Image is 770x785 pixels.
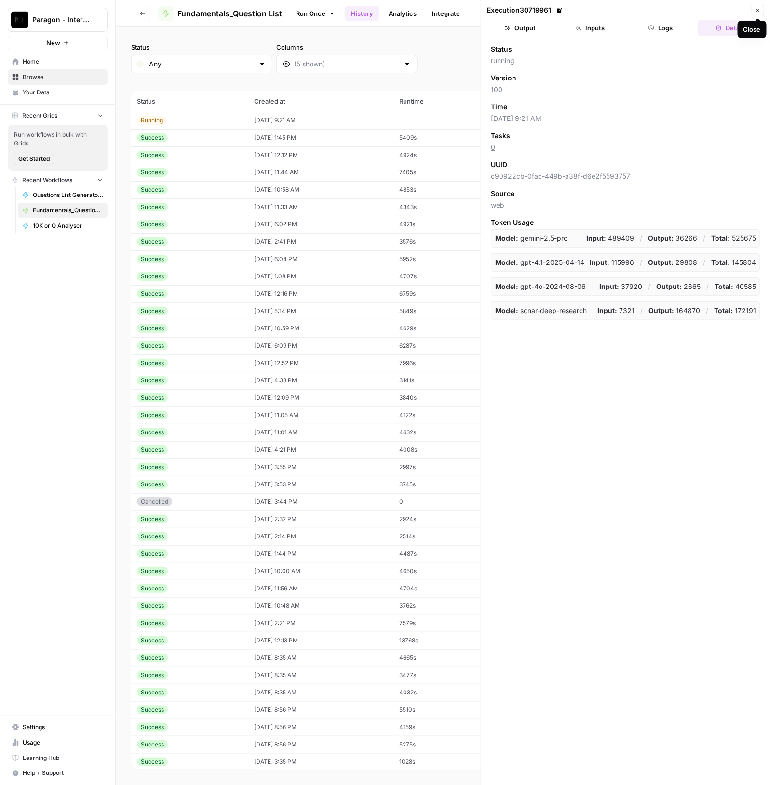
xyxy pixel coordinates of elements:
[393,320,484,337] td: 4629s
[137,220,168,229] div: Success
[248,285,393,302] td: [DATE] 12:16 PM
[137,428,168,437] div: Success
[18,203,108,218] a: Fundamentals_Question List
[743,25,761,34] div: Close
[8,720,108,735] a: Settings
[8,54,108,69] a: Home
[158,6,282,21] a: Fundamentals_Question List
[248,441,393,458] td: [DATE] 4:21 PM
[393,458,484,476] td: 2997s
[393,632,484,649] td: 13768s
[137,307,168,315] div: Success
[599,282,642,291] p: 37920
[393,649,484,667] td: 4665s
[8,735,108,750] a: Usage
[248,510,393,528] td: [DATE] 2:32 PM
[137,480,168,489] div: Success
[137,255,168,263] div: Success
[32,15,91,25] span: Paragon - Internal Usage
[8,36,108,50] button: New
[137,740,168,749] div: Success
[137,549,168,558] div: Success
[248,337,393,354] td: [DATE] 6:09 PM
[290,5,341,22] a: Run Once
[715,282,756,291] p: 40585
[491,73,516,83] span: Version
[18,187,108,203] a: Questions List Generator 2.0
[597,306,635,315] p: 7321
[393,441,484,458] td: 4008s
[46,38,60,48] span: New
[248,181,393,198] td: [DATE] 10:58 AM
[711,258,756,267] p: 145804
[393,233,484,250] td: 3576s
[8,8,108,32] button: Workspace: Paragon - Internal Usage
[698,20,764,36] button: Details
[248,146,393,164] td: [DATE] 12:12 PM
[276,42,418,52] label: Columns
[628,20,694,36] button: Logs
[393,164,484,181] td: 7405s
[8,766,108,781] button: Help + Support
[383,6,422,21] a: Analytics
[586,234,606,242] strong: Input:
[248,320,393,337] td: [DATE] 10:59 PM
[703,234,705,243] p: /
[137,185,168,194] div: Success
[248,597,393,615] td: [DATE] 10:48 AM
[137,133,168,142] div: Success
[491,131,510,141] span: Tasks
[137,359,168,367] div: Success
[137,654,168,662] div: Success
[393,667,484,684] td: 3477s
[8,108,108,123] button: Recent Grids
[248,389,393,406] td: [DATE] 12:09 PM
[137,619,168,628] div: Success
[495,306,587,315] p: sonar-deep-research
[393,476,484,493] td: 3745s
[137,411,168,419] div: Success
[656,282,701,291] p: 2665
[137,272,168,281] div: Success
[294,59,400,69] input: (5 shown)
[137,723,168,732] div: Success
[393,146,484,164] td: 4924s
[248,354,393,372] td: [DATE] 12:52 PM
[137,324,168,333] div: Success
[491,114,760,123] span: [DATE] 9:21 AM
[648,234,697,243] p: 36266
[393,545,484,563] td: 4487s
[393,424,484,441] td: 4632s
[11,11,28,28] img: Paragon - Internal Usage Logo
[714,306,756,315] p: 172191
[393,528,484,545] td: 2514s
[557,20,624,36] button: Inputs
[706,282,709,291] p: /
[248,736,393,753] td: [DATE] 8:56 PM
[393,129,484,146] td: 5409s
[248,667,393,684] td: [DATE] 8:35 AM
[648,258,674,266] strong: Output:
[23,57,103,66] span: Home
[137,497,172,506] div: Cancelled
[22,176,72,184] span: Recent Workflows
[393,753,484,771] td: 1028s
[248,424,393,441] td: [DATE] 11:01 AM
[491,160,507,170] span: UUID
[393,736,484,753] td: 5275s
[599,282,619,290] strong: Input:
[8,85,108,100] a: Your Data
[640,258,642,267] p: /
[248,91,393,112] th: Created at
[248,753,393,771] td: [DATE] 3:35 PM
[248,493,393,510] td: [DATE] 3:44 PM
[22,111,57,120] span: Recent Grids
[393,563,484,580] td: 4650s
[18,155,50,163] span: Get Started
[491,44,512,54] span: Status
[137,532,168,541] div: Success
[248,684,393,701] td: [DATE] 8:35 AM
[137,688,168,697] div: Success
[648,282,650,291] p: /
[393,354,484,372] td: 7996s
